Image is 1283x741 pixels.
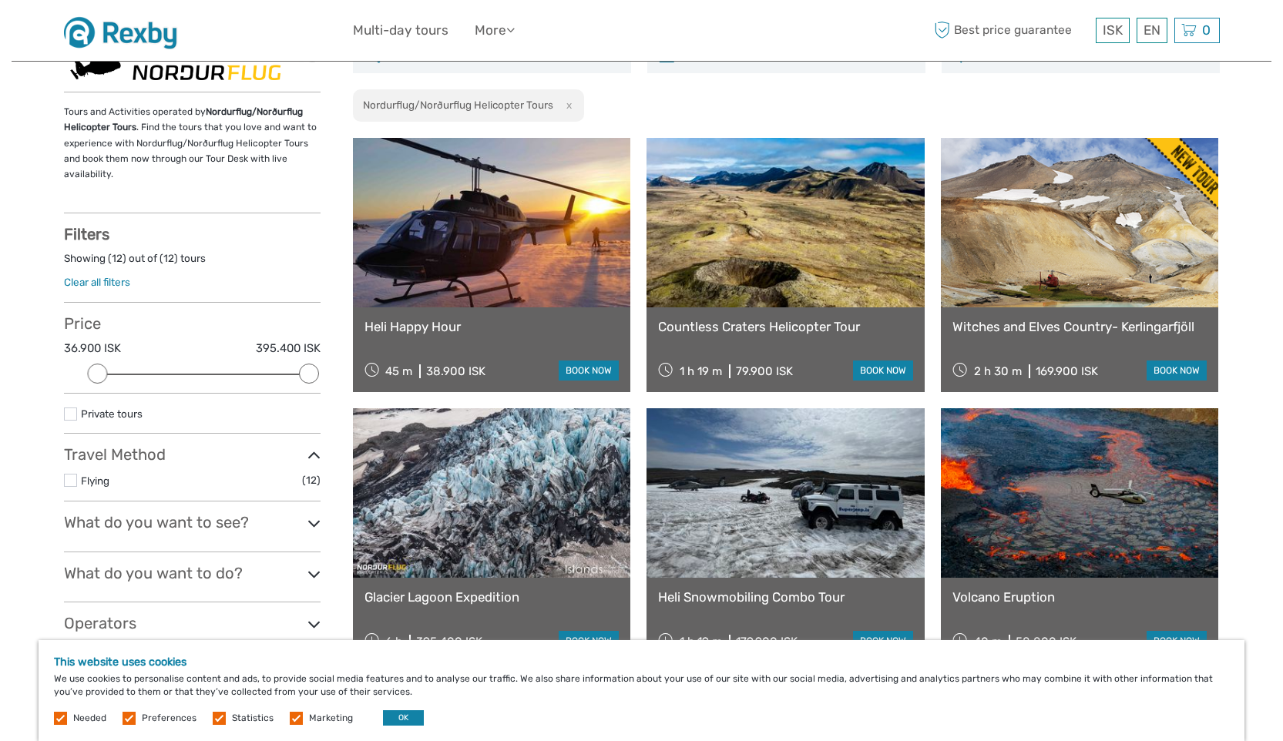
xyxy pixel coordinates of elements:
[64,564,321,582] h3: What do you want to do?
[556,97,576,113] button: x
[974,635,1002,649] span: 40 m
[736,635,798,649] div: 179.900 ISK
[1147,631,1207,651] a: book now
[1147,360,1207,381] a: book now
[302,471,321,489] span: (12)
[112,251,123,266] label: 12
[1103,22,1123,38] span: ISK
[853,360,913,381] a: book now
[64,445,321,464] h3: Travel Method
[1200,22,1213,38] span: 0
[309,712,353,725] label: Marketing
[232,712,274,725] label: Statistics
[736,364,793,378] div: 79.900 ISK
[1016,635,1076,649] div: 58.800 ISK
[64,614,321,632] h3: Operators
[426,364,485,378] div: 38.900 ISK
[64,340,121,357] label: 36.900 ISK
[64,12,188,49] img: 1430-dd05a757-d8ed-48de-a814-6052a4ad6914_logo_small.jpg
[64,251,321,275] div: Showing ( ) out of ( ) tours
[22,27,174,39] p: We're away right now. Please check back later!
[1036,364,1098,378] div: 169.900 ISK
[39,640,1244,741] div: We use cookies to personalise content and ads, to provide social media features and to analyse ou...
[559,360,619,381] a: book now
[974,364,1022,378] span: 2 h 30 m
[73,712,106,725] label: Needed
[364,319,620,334] a: Heli Happy Hour
[853,631,913,651] a: book now
[81,474,109,487] a: Flying
[952,589,1207,605] a: Volcano Eruption
[363,99,553,111] h2: Nordurflug/Norðurflug Helicopter Tours
[64,104,321,183] p: Tours and Activities operated by . Find the tours that you love and want to experience with Nordu...
[256,340,321,357] label: 395.400 ISK
[54,655,1229,669] h5: This website uses cookies
[163,251,174,266] label: 12
[680,364,722,378] span: 1 h 19 m
[658,589,913,605] a: Heli Snowmobiling Combo Tour
[559,631,619,651] a: book now
[81,407,143,420] a: Private tours
[64,513,321,531] h3: What do you want to see?
[416,635,482,649] div: 395.400 ISK
[1137,18,1167,43] div: EN
[353,19,448,42] a: Multi-day tours
[385,364,412,378] span: 45 m
[952,319,1207,334] a: Witches and Elves Country- Kerlingarfjöll
[658,319,913,334] a: Countless Craters Helicopter Tour
[475,19,515,42] a: More
[931,18,1092,43] span: Best price guarantee
[385,635,402,649] span: 6 h
[64,314,321,333] h3: Price
[142,712,196,725] label: Preferences
[64,276,130,288] a: Clear all filters
[383,710,424,726] button: OK
[177,24,196,42] button: Open LiveChat chat widget
[364,589,620,605] a: Glacier Lagoon Expedition
[64,225,109,243] strong: Filters
[680,635,722,649] span: 1 h 19 m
